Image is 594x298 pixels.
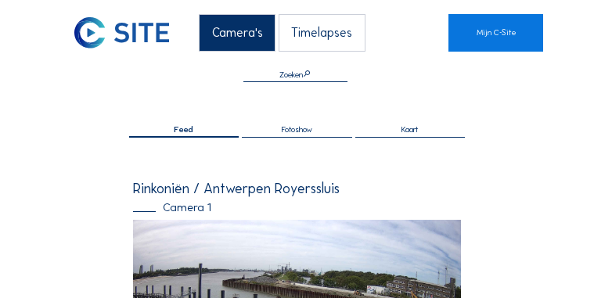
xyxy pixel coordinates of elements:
a: C-SITE Logo [74,14,116,52]
span: Feed [174,125,193,134]
div: Camera 1 [133,202,462,214]
span: Fotoshow [282,125,312,134]
img: C-SITE Logo [74,17,169,49]
span: Kaart [401,125,419,134]
a: Mijn C-Site [448,14,543,52]
div: Camera's [199,14,275,52]
div: Rinkoniën / Antwerpen Royerssluis [133,182,462,196]
div: Timelapses [279,14,365,52]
